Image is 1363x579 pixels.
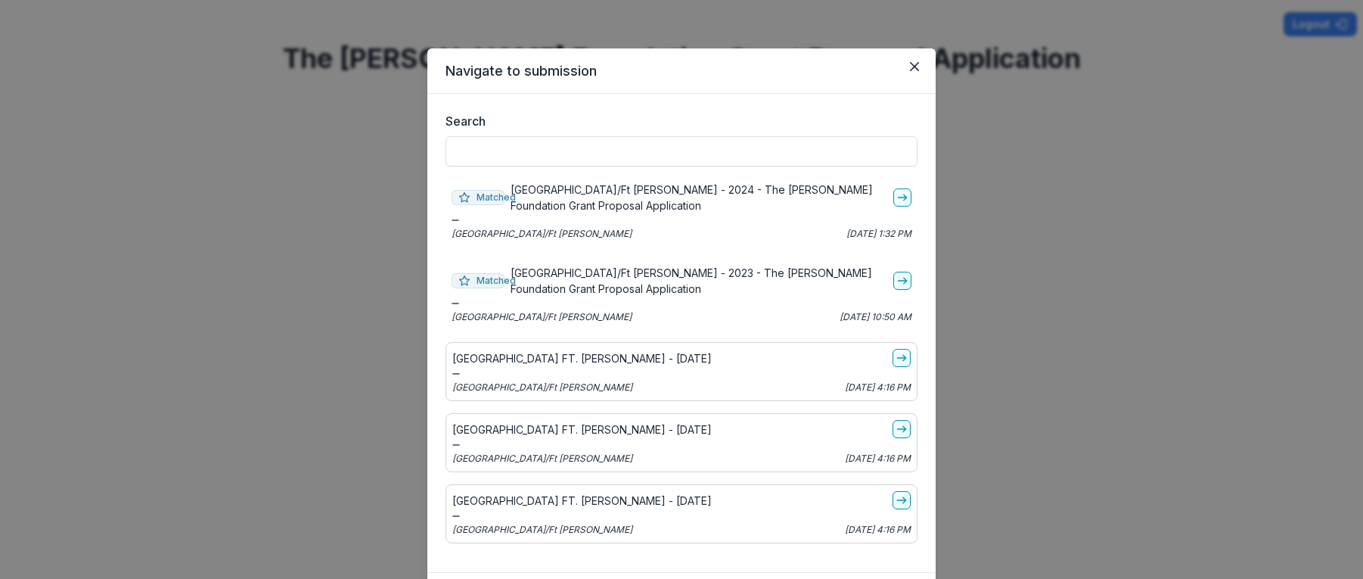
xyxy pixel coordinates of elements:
p: [DATE] 10:50 AM [840,310,911,324]
p: [DATE] 1:32 PM [846,227,911,241]
p: [GEOGRAPHIC_DATA]/Ft [PERSON_NAME] [452,227,632,241]
p: [GEOGRAPHIC_DATA] FT. [PERSON_NAME] - [DATE] [452,493,712,509]
label: Search [446,112,908,130]
p: [GEOGRAPHIC_DATA]/Ft [PERSON_NAME] - 2023 - The [PERSON_NAME] Foundation Grant Proposal Application [511,265,887,297]
a: go-to [893,349,911,367]
p: [GEOGRAPHIC_DATA] FT. [PERSON_NAME] - [DATE] [452,350,712,366]
a: go-to [893,491,911,509]
p: [GEOGRAPHIC_DATA]/Ft [PERSON_NAME] [452,452,632,465]
p: [DATE] 4:16 PM [845,523,911,537]
p: [GEOGRAPHIC_DATA]/Ft [PERSON_NAME] - 2024 - The [PERSON_NAME] Foundation Grant Proposal Application [511,182,887,213]
span: Matched [452,273,505,288]
header: Navigate to submission [427,48,936,94]
a: go-to [893,420,911,438]
p: [DATE] 4:16 PM [845,452,911,465]
button: Close [902,54,927,79]
a: go-to [893,272,911,290]
a: go-to [893,188,911,207]
p: [GEOGRAPHIC_DATA]/Ft [PERSON_NAME] [452,310,632,324]
span: Matched [452,190,505,205]
p: [GEOGRAPHIC_DATA]/Ft [PERSON_NAME] [452,381,632,394]
p: [GEOGRAPHIC_DATA] FT. [PERSON_NAME] - [DATE] [452,422,712,437]
p: [DATE] 4:16 PM [845,381,911,394]
p: [GEOGRAPHIC_DATA]/Ft [PERSON_NAME] [452,523,632,537]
